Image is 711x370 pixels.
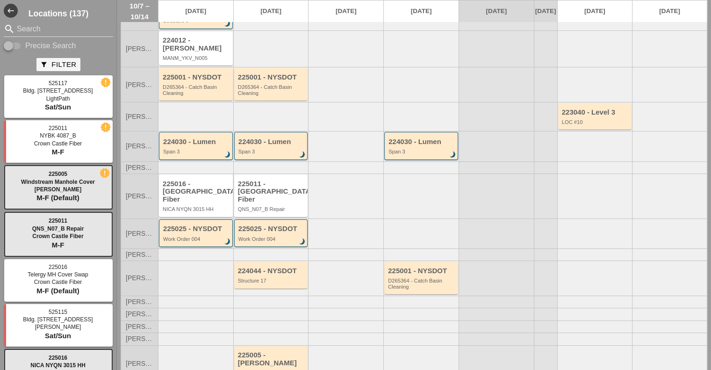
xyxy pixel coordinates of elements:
a: [DATE] [234,0,309,22]
span: 525115 [49,309,67,315]
span: Telergy MH Cover Swap [28,271,88,278]
span: [PERSON_NAME] [126,113,153,120]
i: new_releases [101,78,110,87]
a: [DATE] [534,0,557,22]
div: LOC #10 [562,119,630,125]
a: [DATE] [158,0,233,22]
span: 225011 [49,125,67,131]
div: MANM_YKV_N005 [163,55,230,61]
span: M-F (Default) [36,194,79,202]
div: 224012 - [PERSON_NAME] [163,36,230,52]
span: [PERSON_NAME] [35,324,81,330]
div: 224030 - Lumen [238,138,305,146]
div: D265364 - Catch Basin Cleaning [388,278,456,290]
span: M-F (Default) [36,287,79,295]
div: NICA NYQN 3015 HH [163,206,230,212]
span: Bldg. [STREET_ADDRESS] [23,87,93,94]
span: 225016 [49,264,67,270]
i: brightness_3 [298,150,308,160]
span: Sat/Sun [45,103,71,111]
span: Sat/Sun [45,332,71,340]
button: Filter [36,58,80,71]
span: [PERSON_NAME] [126,81,153,88]
div: Work Order 004 [238,236,305,242]
span: [PERSON_NAME] [126,323,153,330]
span: Windstream Manhole Cover [21,179,95,185]
i: brightness_3 [448,150,458,160]
div: 225001 - NYSDOT [388,267,456,275]
div: 224030 - Lumen [388,138,455,146]
span: Crown Castle Fiber [34,140,82,147]
div: 225001 - NYSDOT [163,73,230,81]
span: 225016 [49,355,67,361]
a: [DATE] [384,0,459,22]
div: Span 3 [238,149,305,154]
div: 225001 - NYSDOT [238,73,306,81]
span: [PERSON_NAME] [126,193,153,200]
span: [PERSON_NAME] [126,275,153,282]
div: 225025 - NYSDOT [163,225,230,233]
span: [PERSON_NAME] [126,45,153,52]
div: 225005 - [PERSON_NAME] [238,351,306,367]
span: [PERSON_NAME] [126,143,153,150]
div: Filter [40,59,76,70]
div: D265364 - Catch Basin Cleaning [238,84,306,96]
a: [DATE] [558,0,632,22]
label: Precise Search [25,41,76,51]
div: 224044 - NYSDOT [238,267,306,275]
span: [PERSON_NAME] [126,164,153,171]
div: 225025 - NYSDOT [238,225,305,233]
div: Work Order 004 [163,236,230,242]
span: NICA NYQN 3015 HH [30,362,86,369]
span: [PERSON_NAME] [126,335,153,342]
a: [DATE] [309,0,383,22]
span: 225011 [49,218,67,224]
i: new_releases [101,169,109,177]
div: D265364 - Catch Basin Cleaning [163,84,230,96]
span: M-F [52,148,65,156]
span: [PERSON_NAME] [126,251,153,258]
div: QNS_N07_B Repair [238,206,306,212]
i: brightness_3 [223,150,233,160]
span: [PERSON_NAME] [126,311,153,318]
span: 10/7 – 10/14 [126,0,153,22]
input: Search [17,22,100,36]
span: QNS_N07_B Repair [32,225,84,232]
i: west [4,4,18,18]
div: Span 3 [388,149,455,154]
i: brightness_3 [223,237,233,247]
button: Shrink Sidebar [4,4,18,18]
div: 224030 - Lumen [163,138,230,146]
span: [PERSON_NAME] [126,298,153,305]
span: [PERSON_NAME] [35,186,82,193]
i: brightness_3 [298,237,308,247]
span: LightPath [46,95,70,102]
span: [PERSON_NAME] [126,360,153,367]
span: M-F [52,241,65,249]
i: brightness_3 [223,19,233,29]
i: search [4,23,15,35]
span: [PERSON_NAME] [126,230,153,237]
div: 225011 - [GEOGRAPHIC_DATA] Fiber [238,180,306,203]
a: [DATE] [632,0,707,22]
span: 525117 [49,80,67,87]
div: 223040 - Level 3 [562,109,630,116]
div: Enable Precise search to match search terms exactly. [4,40,113,51]
div: Span 3 [163,149,230,154]
span: 225005 [49,171,67,177]
i: filter_alt [40,61,48,68]
span: Crown Castle Fiber [34,279,82,285]
a: [DATE] [459,0,534,22]
div: 225016 - [GEOGRAPHIC_DATA] Fiber [163,180,230,203]
span: Crown Castle Fiber [32,233,83,239]
span: NYBK 4087_B [40,132,76,139]
div: Structure 17 [238,278,306,283]
span: Bldg. [STREET_ADDRESS] [23,316,93,323]
i: new_releases [101,123,110,131]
